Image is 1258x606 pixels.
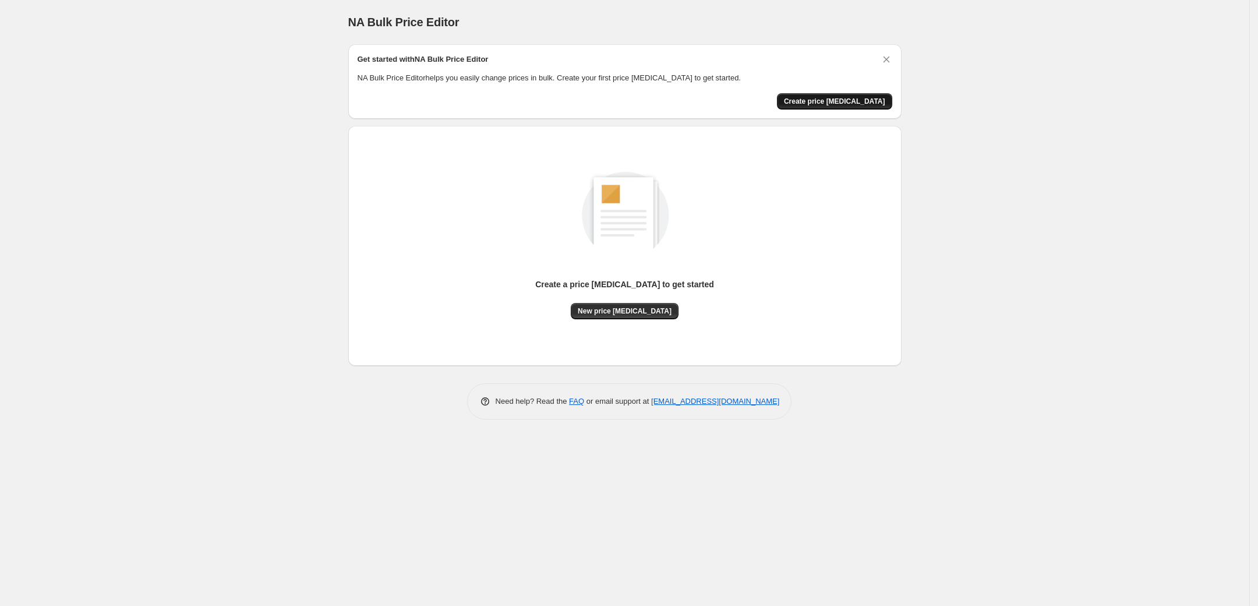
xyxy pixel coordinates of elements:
[348,16,460,29] span: NA Bulk Price Editor
[651,397,779,406] a: [EMAIL_ADDRESS][DOMAIN_NAME]
[358,54,489,65] h2: Get started with NA Bulk Price Editor
[571,303,679,319] button: New price [MEDICAL_DATA]
[358,72,892,84] p: NA Bulk Price Editor helps you easily change prices in bulk. Create your first price [MEDICAL_DAT...
[784,97,885,106] span: Create price [MEDICAL_DATA]
[777,93,892,110] button: Create price change job
[569,397,584,406] a: FAQ
[584,397,651,406] span: or email support at
[881,54,892,65] button: Dismiss card
[496,397,570,406] span: Need help? Read the
[535,279,714,290] p: Create a price [MEDICAL_DATA] to get started
[578,306,672,316] span: New price [MEDICAL_DATA]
